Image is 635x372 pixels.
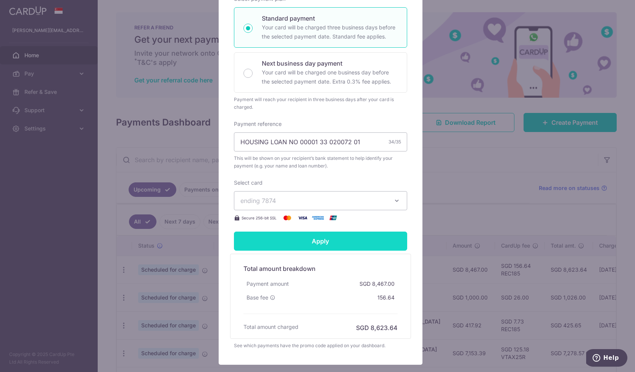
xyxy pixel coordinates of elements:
[234,120,282,128] label: Payment reference
[280,213,295,222] img: Mastercard
[243,323,298,331] h6: Total amount charged
[356,323,398,332] h6: SGD 8,623.64
[247,294,268,301] span: Base fee
[262,23,398,41] p: Your card will be charged three business days before the selected payment date. Standard fee appl...
[262,68,398,86] p: Your card will be charged one business day before the selected payment date. Extra 0.3% fee applies.
[234,179,263,187] label: Select card
[262,59,398,68] p: Next business day payment
[326,213,341,222] img: UnionPay
[243,264,398,273] h5: Total amount breakdown
[388,138,401,146] div: 34/35
[240,197,276,205] span: ending 7874
[234,155,407,170] span: This will be shown on your recipient’s bank statement to help identify your payment (e.g. your na...
[234,191,407,210] button: ending 7874
[586,349,627,368] iframe: Opens a widget where you can find more information
[243,277,292,291] div: Payment amount
[356,277,398,291] div: SGD 8,467.00
[374,291,398,304] div: 156.64
[234,342,407,349] div: See which payments have the promo code applied on your dashboard.
[310,213,326,222] img: American Express
[262,14,398,23] p: Standard payment
[234,96,407,111] div: Payment will reach your recipient in three business days after your card is charged.
[242,215,277,221] span: Secure 256-bit SSL
[295,213,310,222] img: Visa
[234,232,407,251] input: Apply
